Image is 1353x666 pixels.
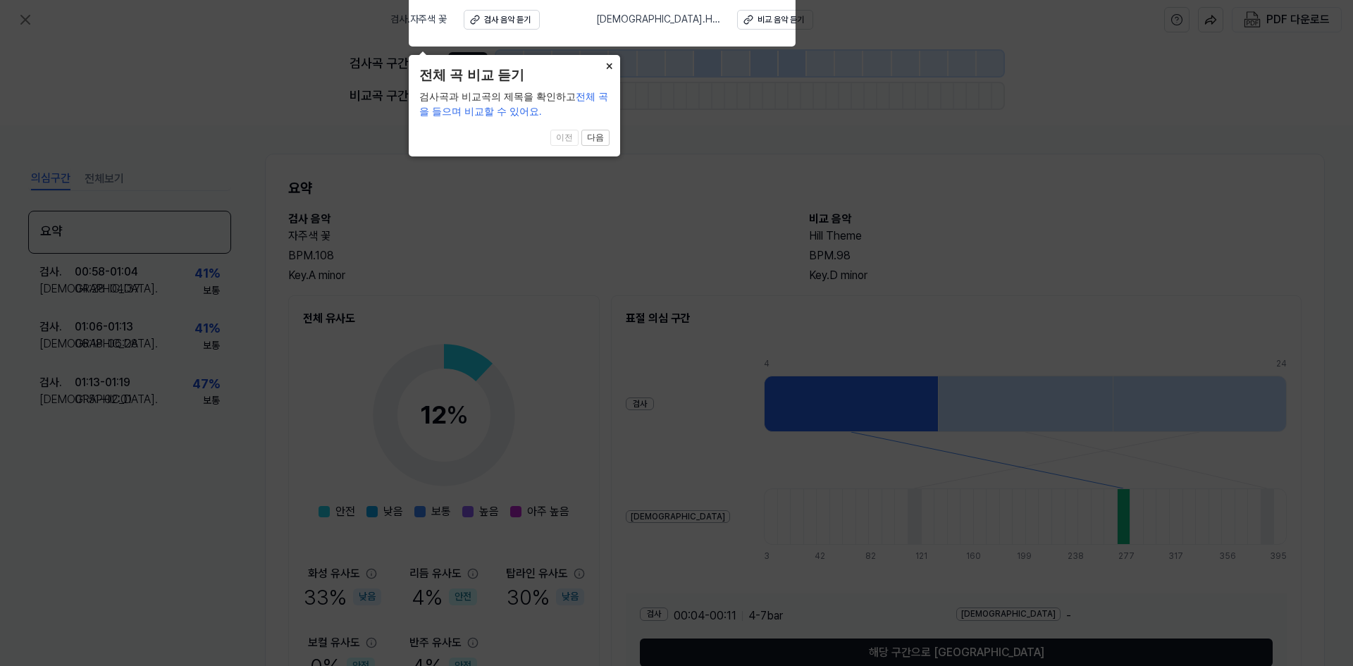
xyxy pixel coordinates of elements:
[419,66,610,86] header: 전체 곡 비교 듣기
[598,55,620,75] button: Close
[419,90,610,119] div: 검사곡과 비교곡의 제목을 확인하고
[419,91,608,117] span: 전체 곡을 들으며 비교할 수 있어요.
[737,10,813,30] button: 비교 음악 듣기
[596,13,720,27] span: [DEMOGRAPHIC_DATA] . Hill Theme
[390,13,447,27] span: 검사 . 자주색 꽃
[581,130,610,147] button: 다음
[464,10,540,30] button: 검사 음악 듣기
[758,14,804,26] div: 비교 음악 듣기
[484,14,531,26] div: 검사 음악 듣기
